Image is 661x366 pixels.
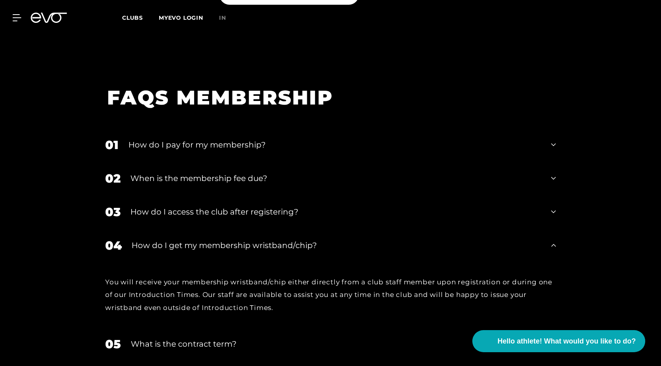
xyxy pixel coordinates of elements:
a: in [219,13,236,22]
font: What is the contract term? [131,339,236,349]
font: How do I pay for my membership? [128,140,266,149]
div: 01 [105,136,119,154]
font: FAQS MEMBERSHIP [107,86,333,110]
font: Hello athlete! What would you like to do? [498,337,636,345]
div: 04 [105,237,122,254]
font: When is the membership fee due? [130,174,267,183]
font: in [219,14,226,21]
a: Clubs [122,14,159,21]
div: 02 [105,170,121,187]
div: 03 [105,203,121,221]
span: Clubs [122,14,143,21]
a: MYEVO LOGIN [159,14,203,21]
font: How do I access the club after registering? [130,207,298,217]
button: Hello athlete! What would you like to do? [472,330,645,352]
font: How do I get my membership wristband/chip? [132,241,317,250]
div: 05 [105,335,121,353]
font: You will receive your membership wristband/chip either directly from a club staff member upon reg... [105,278,552,312]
